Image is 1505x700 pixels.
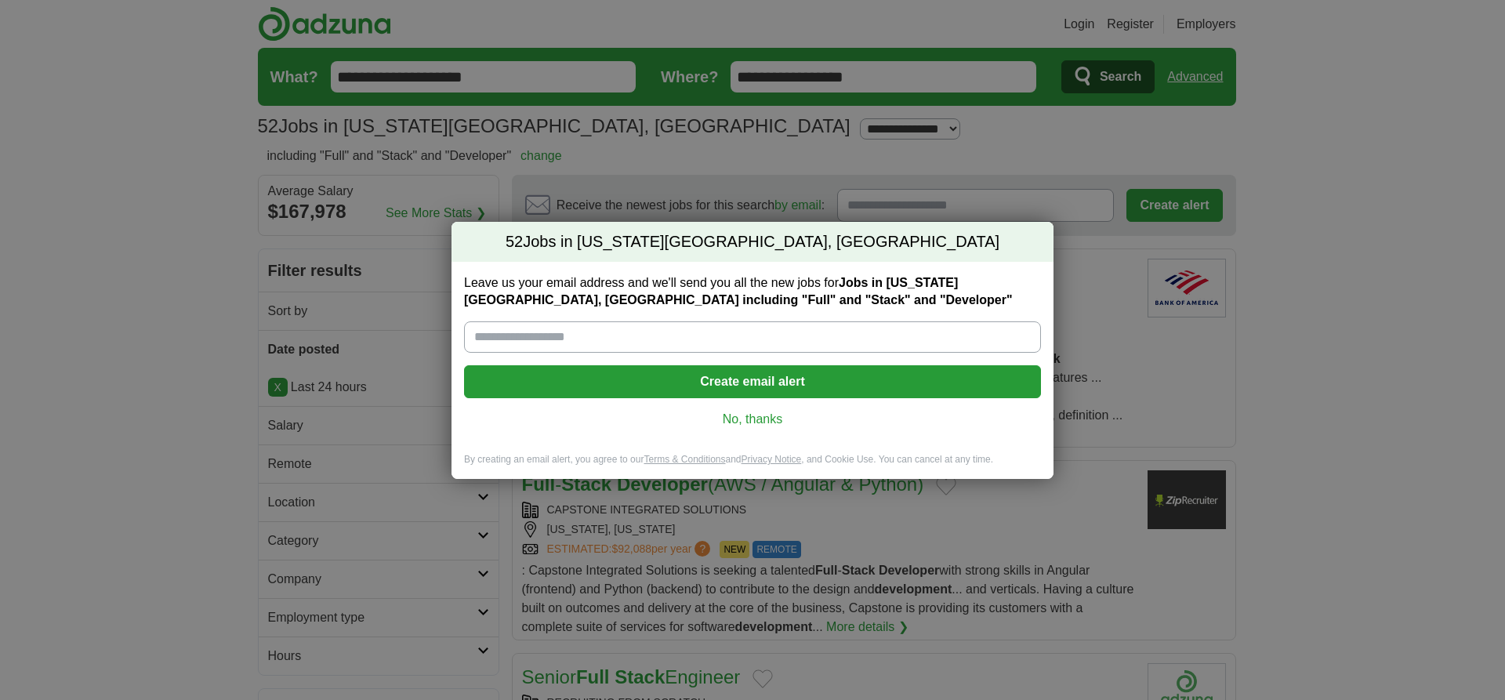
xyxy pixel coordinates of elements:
h2: Jobs in [US_STATE][GEOGRAPHIC_DATA], [GEOGRAPHIC_DATA] [451,222,1053,263]
div: By creating an email alert, you agree to our and , and Cookie Use. You can cancel at any time. [451,453,1053,479]
a: Privacy Notice [742,454,802,465]
label: Leave us your email address and we'll send you all the new jobs for [464,274,1041,309]
span: 52 [506,231,523,253]
button: Create email alert [464,365,1041,398]
a: Terms & Conditions [644,454,725,465]
a: No, thanks [477,411,1028,428]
